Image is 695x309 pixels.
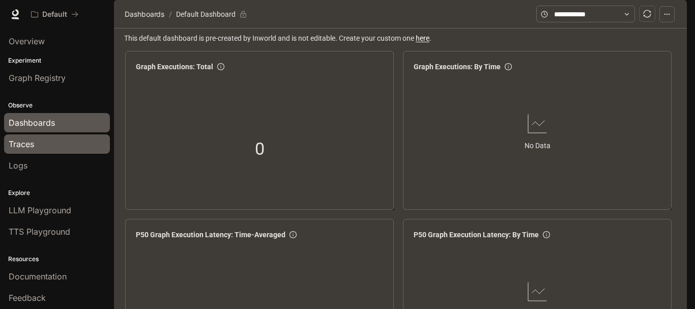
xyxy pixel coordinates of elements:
span: Graph Executions: By Time [414,61,501,72]
article: No Data [525,140,551,151]
button: All workspaces [26,4,83,24]
span: 0 [255,135,265,163]
span: info-circle [217,63,224,70]
span: P50 Graph Execution Latency: By Time [414,229,539,240]
span: info-circle [289,231,297,238]
span: sync [643,10,651,18]
span: Graph Executions: Total [136,61,213,72]
span: info-circle [543,231,550,238]
article: Default Dashboard [174,5,238,24]
a: here [416,34,429,42]
span: / [169,9,172,20]
span: info-circle [505,63,512,70]
span: P50 Graph Execution Latency: Time-Averaged [136,229,285,240]
span: Dashboards [125,8,164,20]
p: Default [42,10,67,19]
button: Dashboards [122,8,167,20]
span: This default dashboard is pre-created by Inworld and is not editable. Create your custom one . [124,33,679,44]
